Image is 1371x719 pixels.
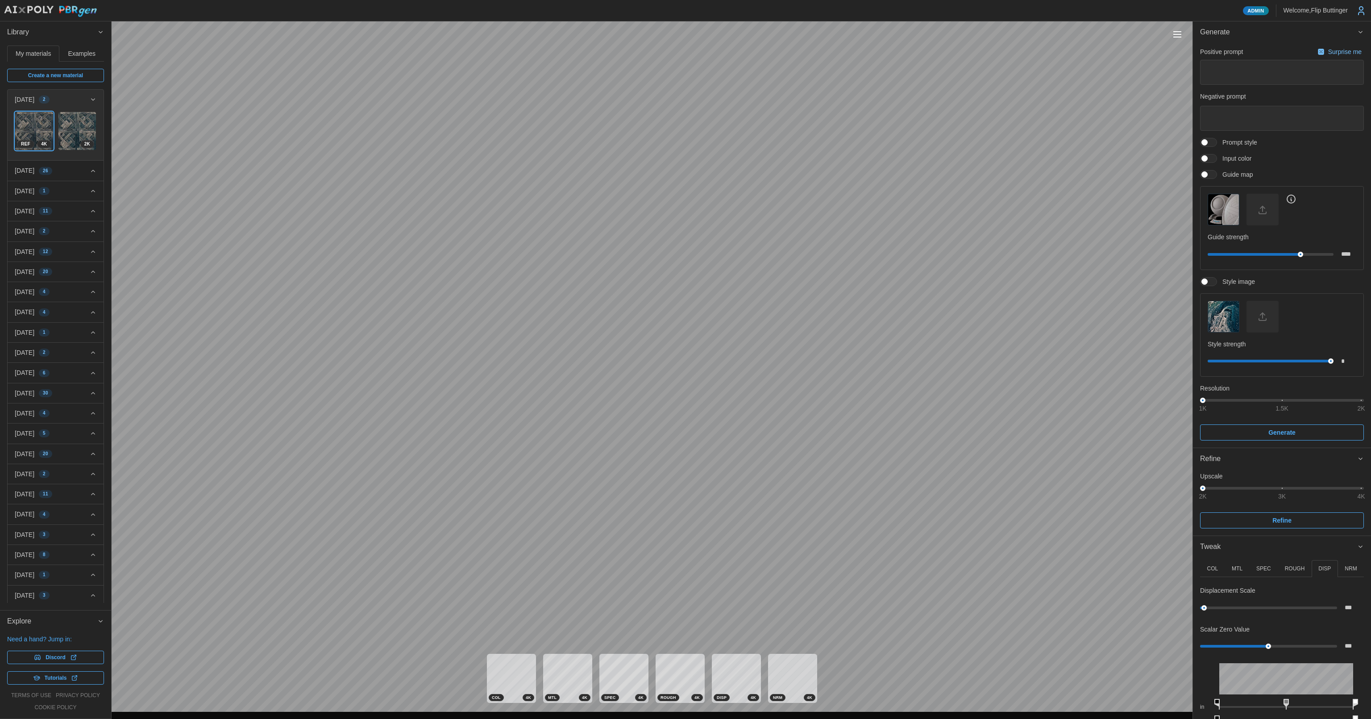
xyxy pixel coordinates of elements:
span: 26 [43,167,48,175]
button: [DATE]6 [8,363,104,382]
a: terms of use [11,692,51,699]
button: Surprise me [1315,46,1364,58]
button: [DATE]1 [8,181,104,201]
p: [DATE] [15,570,34,579]
span: 2 [43,349,46,356]
button: Style image [1208,301,1239,332]
span: 2 [43,228,46,235]
span: 4 [43,309,46,316]
a: privacy policy [56,692,100,699]
button: [DATE]2 [8,221,104,241]
p: Negative prompt [1200,92,1364,101]
button: [DATE]11 [8,484,104,504]
p: COL [1207,565,1218,573]
button: [DATE]20 [8,262,104,282]
p: [DATE] [15,328,34,337]
p: [DATE] [15,308,34,316]
span: ROUGH [661,694,676,701]
button: [DATE]2 [8,343,104,362]
a: cookie policy [34,704,76,711]
p: [DATE] [15,368,34,377]
span: 1 [43,571,46,578]
span: Guide map [1217,170,1253,179]
p: [DATE] [15,267,34,276]
span: Generate [1200,21,1357,43]
button: [DATE]3 [8,586,104,605]
span: 3 [43,592,46,599]
span: 4 K [526,694,531,701]
span: 1 [43,187,46,195]
p: [DATE] [15,348,34,357]
span: MTL [548,694,557,701]
button: [DATE]26 [8,161,104,180]
span: Tutorials [45,672,67,684]
span: 4 K [638,694,644,701]
button: [DATE]2 [8,464,104,484]
div: [DATE]2 [8,109,104,160]
span: 3 [43,531,46,538]
p: SPEC [1256,565,1271,573]
span: 4 [43,511,46,518]
button: [DATE]20 [8,444,104,464]
p: [DATE] [15,227,34,236]
button: [DATE]3 [8,525,104,544]
p: Positive prompt [1200,47,1243,56]
span: Create a new material [28,69,83,82]
span: Tweak [1200,536,1357,558]
p: [DATE] [15,550,34,559]
div: Refine [1200,453,1357,465]
span: 4 K [694,694,700,701]
button: Toggle viewport controls [1171,28,1184,41]
button: Refine [1200,512,1364,528]
span: 2 [43,96,46,103]
img: SUiyAKGGQ9qw1j4Zaa5U [15,112,53,150]
p: [DATE] [15,591,34,600]
span: REF [21,141,30,148]
p: Surprise me [1328,47,1363,56]
span: 11 [43,208,48,215]
p: [DATE] [15,95,34,104]
button: [DATE]5 [8,424,104,443]
p: in [1200,703,1212,711]
img: Style image [1208,301,1239,332]
button: [DATE]2 [8,90,104,109]
span: DISP [717,694,727,701]
span: 6 [43,370,46,377]
p: MTL [1232,565,1242,573]
p: [DATE] [15,470,34,478]
a: Tutorials [7,671,104,685]
p: NRM [1345,565,1357,573]
p: Need a hand? Jump in: [7,635,104,644]
p: Resolution [1200,384,1364,393]
button: [DATE]1 [8,323,104,342]
span: 8 [43,551,46,558]
p: Style strength [1208,340,1356,349]
img: Guide map [1208,194,1239,225]
a: Create a new material [7,69,104,82]
button: [DATE]8 [8,545,104,565]
button: [DATE]4 [8,282,104,302]
p: [DATE] [15,510,34,519]
p: [DATE] [15,187,34,195]
a: Discord [7,651,104,664]
span: Style image [1217,277,1255,286]
span: Examples [68,50,96,57]
span: Library [7,21,97,43]
p: Guide strength [1208,233,1356,241]
button: [DATE]1 [8,565,104,585]
span: 2 [43,470,46,478]
p: Displacement Scale [1200,586,1255,595]
button: [DATE]30 [8,383,104,403]
span: 20 [43,268,48,275]
button: Refine [1193,448,1371,470]
span: 2 K [84,141,90,148]
span: Admin [1247,7,1264,15]
span: 4 [43,410,46,417]
span: Explore [7,611,97,632]
div: Refine [1193,470,1371,535]
span: 4 [43,288,46,295]
span: Input color [1217,154,1251,163]
span: 4 K [807,694,812,701]
button: Guide map [1208,194,1239,225]
span: COL [492,694,501,701]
